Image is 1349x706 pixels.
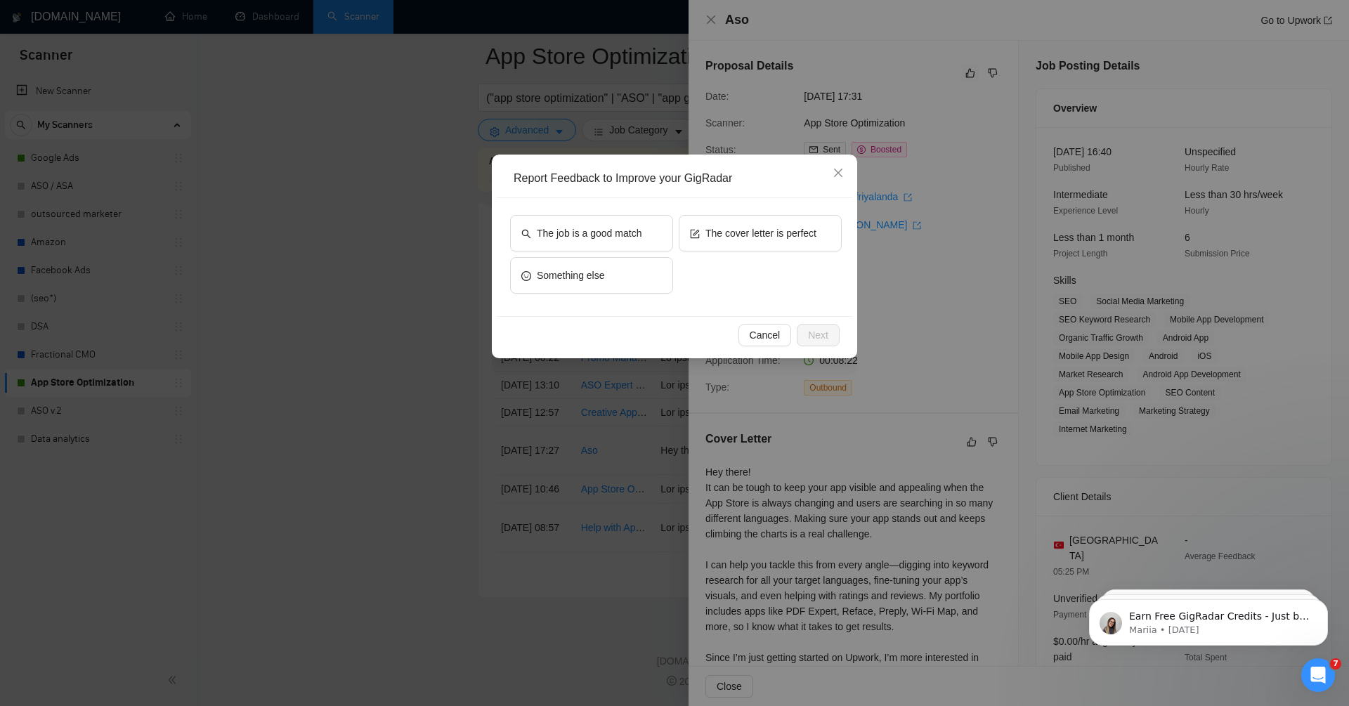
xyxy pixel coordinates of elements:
[537,225,641,241] span: The job is a good match
[679,215,842,251] button: formThe cover letter is perfect
[1068,570,1349,668] iframe: Intercom notifications message
[514,171,845,186] div: Report Feedback to Improve your GigRadar
[521,228,531,238] span: search
[705,225,816,241] span: The cover letter is perfect
[521,270,531,280] span: smile
[819,155,857,192] button: Close
[1330,658,1341,669] span: 7
[750,327,781,343] span: Cancel
[690,228,700,238] span: form
[833,167,844,178] span: close
[797,324,840,346] button: Next
[738,324,792,346] button: Cancel
[510,215,673,251] button: searchThe job is a good match
[537,268,605,283] span: Something else
[1301,658,1335,692] iframe: Intercom live chat
[510,257,673,294] button: smileSomething else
